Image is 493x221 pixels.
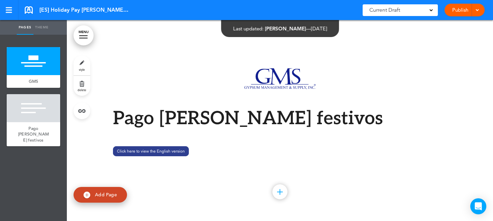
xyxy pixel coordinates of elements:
[244,68,316,89] img: 1700470097758.png
[113,145,189,155] a: Click here to view the English version
[7,75,60,88] a: GMS
[74,55,90,75] a: style
[113,146,189,156] span: Click here to view the English version
[84,192,90,198] img: add.svg
[233,25,263,32] span: Last updated:
[18,126,49,143] span: Pago [PERSON_NAME] festivos
[7,122,60,147] a: Pago [PERSON_NAME] festivos
[33,20,50,35] a: Theme
[265,25,306,32] span: [PERSON_NAME]
[470,198,486,214] div: Open Intercom Messenger
[79,67,85,71] span: style
[39,6,130,14] span: [ES] Holiday Pay [PERSON_NAME] Materials CA Non-Union
[74,25,94,45] a: MENU
[450,4,471,16] a: Publish
[29,78,38,84] span: GMS
[74,76,90,96] a: delete
[311,25,327,32] span: [DATE]
[95,192,117,198] span: Add Page
[17,20,33,35] a: Pages
[233,26,327,31] div: —
[78,88,86,92] span: delete
[113,109,447,128] h1: Pago [PERSON_NAME] festivos
[369,5,400,15] span: Current Draft
[74,187,127,203] a: Add Page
